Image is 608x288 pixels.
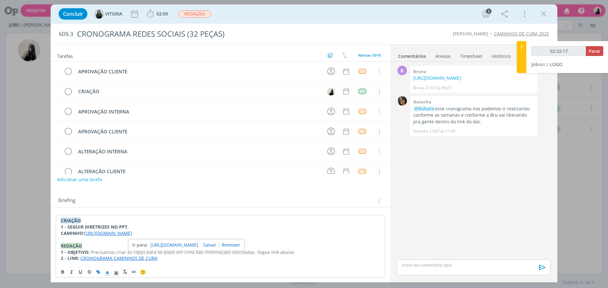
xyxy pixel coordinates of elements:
[397,66,407,75] div: B
[413,69,426,74] b: Bruna
[94,9,122,19] button: VVITORIA
[460,50,483,59] a: Timesheet
[589,48,600,54] span: Parar
[150,241,198,249] a: [URL][DOMAIN_NAME]
[414,106,434,112] span: @Rafaela
[453,31,488,37] a: [PERSON_NAME]
[413,128,428,134] p: Natacha
[586,46,603,56] button: Parar
[481,9,491,19] button: 2
[84,230,132,236] a: [URL][DOMAIN_NAME]
[138,268,147,276] button: 🙂
[105,12,122,16] span: VITORIA
[413,106,534,125] p: esse cronograma nos podemos ir realizando conforme as semanas e conforme a Bru vai liberando pra ...
[178,10,211,18] button: REDAÇÃO
[61,249,90,255] strong: 1 - OBJETIVO:
[491,50,511,59] a: Histórico
[140,269,146,275] span: 🙂
[435,53,451,59] div: Anexos
[61,224,129,230] strong: 1 - SEGUIR DIRETRIZES NO PPT.
[74,26,342,42] div: CRONOGRAMA REDES SOCIAIS (32 PEÇAS)
[94,9,104,19] img: V
[327,88,335,95] img: R
[103,268,112,276] span: Cor do Texto
[57,52,73,59] span: Tarefas
[538,62,548,67] span: 660.2
[91,249,294,255] span: Precisamos criar as copys para os posts em cima das informações solicitadas. Segue link abaixo
[75,128,321,136] div: APROVAÇÃO CLIENTE
[63,11,83,16] span: Concluir
[61,243,82,249] strong: REDAÇÃO
[358,53,381,58] span: Abertas 10/10
[61,255,79,261] strong: 2 - LINK:
[398,50,426,59] a: Comentários
[413,85,424,91] p: Bruna
[59,8,87,20] button: Concluir
[413,75,461,81] a: [URL][DOMAIN_NAME]
[145,9,169,19] button: 02:59
[486,9,491,14] div: 2
[494,31,549,37] a: CAMINHOS DE CURA 2025
[59,31,73,38] span: 609.3
[326,87,336,96] button: R
[156,11,168,17] span: 02:59
[75,148,321,156] div: ALTERAÇÃO INTERNA
[57,174,102,185] button: Adicionar uma tarefa
[112,268,121,276] span: Cor de Fundo
[342,52,347,58] img: arrow-down-up.svg
[61,218,81,224] strong: CRIAÇÃO
[425,85,451,91] span: 21/07 às 08:27
[413,99,431,105] b: Natacha
[75,168,321,175] div: ALTERAÇÃO CLIENTE
[531,61,562,67] a: Job660.2LOGO
[397,96,407,106] img: N
[58,197,75,205] span: Briefing
[80,255,157,261] a: CRONOGRAMA CAMINHOS DE CURA
[550,61,562,67] span: LOGO
[75,88,321,95] div: CRIAÇÃO
[75,108,321,116] div: APROVAÇÃO INTERNA
[429,128,455,134] span: 21/07 às 11:49
[51,4,557,282] div: dialog
[61,230,84,236] strong: CAMINHO:
[75,68,321,76] div: APROVAÇÃO CLIENTE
